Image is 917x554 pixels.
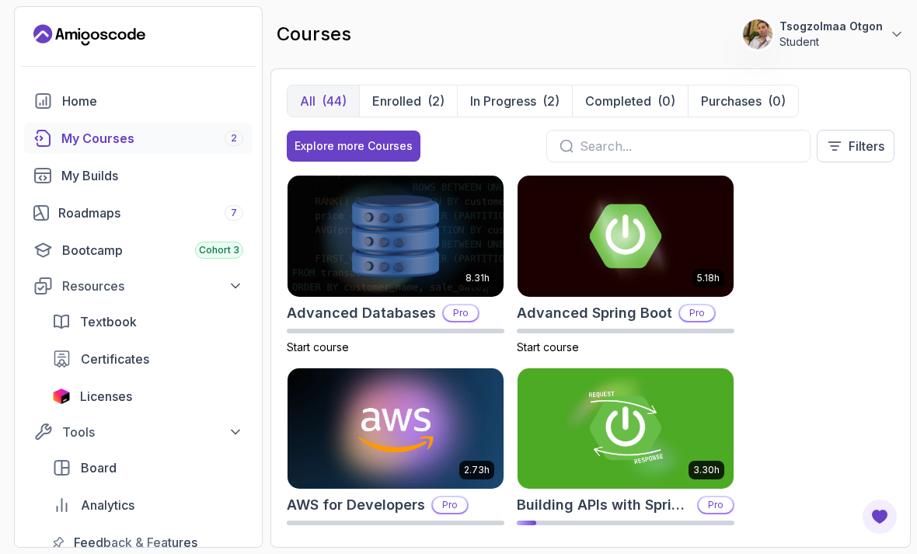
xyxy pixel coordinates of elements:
img: user profile image [743,19,772,49]
img: Building APIs with Spring Boot card [518,368,734,490]
button: Resources [24,272,253,300]
p: Student [779,34,883,50]
button: Purchases(0) [688,85,798,117]
a: board [43,452,253,483]
p: Filters [849,137,884,155]
h2: Advanced Spring Boot [517,302,672,324]
p: 3.30h [693,464,720,476]
button: In Progress(2) [457,85,572,117]
a: roadmaps [24,197,253,228]
span: Cohort 3 [199,244,239,256]
a: home [24,85,253,117]
div: (2) [427,92,445,110]
img: Advanced Databases card [288,176,504,297]
button: Completed(0) [572,85,688,117]
p: Completed [585,92,651,110]
a: licenses [43,381,253,412]
img: jetbrains icon [52,388,71,404]
p: 5.18h [697,272,720,284]
p: All [300,92,316,110]
img: Advanced Spring Boot card [518,176,734,297]
p: Pro [433,497,467,513]
img: AWS for Developers card [288,368,504,490]
span: Analytics [81,496,134,514]
p: Tsogzolmaa Otgon [779,19,883,34]
a: bootcamp [24,235,253,266]
div: (0) [657,92,675,110]
button: Enrolled(2) [359,85,457,117]
p: 8.31h [465,272,490,284]
span: Textbook [80,312,137,331]
div: Explore more Courses [295,138,413,154]
p: In Progress [470,92,536,110]
div: Tools [62,423,243,441]
div: (44) [322,92,347,110]
p: Purchases [701,92,762,110]
div: My Builds [61,166,243,185]
a: courses [24,123,253,154]
div: My Courses [61,129,243,148]
a: certificates [43,343,253,375]
span: Certificates [81,350,149,368]
span: 2 [231,132,237,145]
span: 7 [231,207,237,219]
span: Board [81,458,117,477]
div: (2) [542,92,560,110]
h2: AWS for Developers [287,494,425,516]
a: textbook [43,306,253,337]
div: Bootcamp [62,241,243,260]
button: Open Feedback Button [861,498,898,535]
input: Search... [580,137,797,155]
div: Resources [62,277,243,295]
p: 2.73h [464,464,490,476]
div: Roadmaps [58,204,243,222]
span: Licenses [80,387,132,406]
div: Home [62,92,243,110]
h2: courses [277,22,351,47]
p: Pro [680,305,714,321]
span: Feedback & Features [74,533,197,552]
a: analytics [43,490,253,521]
div: (0) [768,92,786,110]
a: builds [24,160,253,191]
button: All(44) [288,85,359,117]
button: Explore more Courses [287,131,420,162]
p: Enrolled [372,92,421,110]
span: Start course [287,340,349,354]
button: Tools [24,418,253,446]
button: Filters [817,130,894,162]
p: Pro [699,497,733,513]
a: Landing page [33,23,145,47]
button: user profile imageTsogzolmaa OtgonStudent [742,19,905,50]
h2: Building APIs with Spring Boot [517,494,691,516]
p: Pro [444,305,478,321]
h2: Advanced Databases [287,302,436,324]
span: Start course [517,340,579,354]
